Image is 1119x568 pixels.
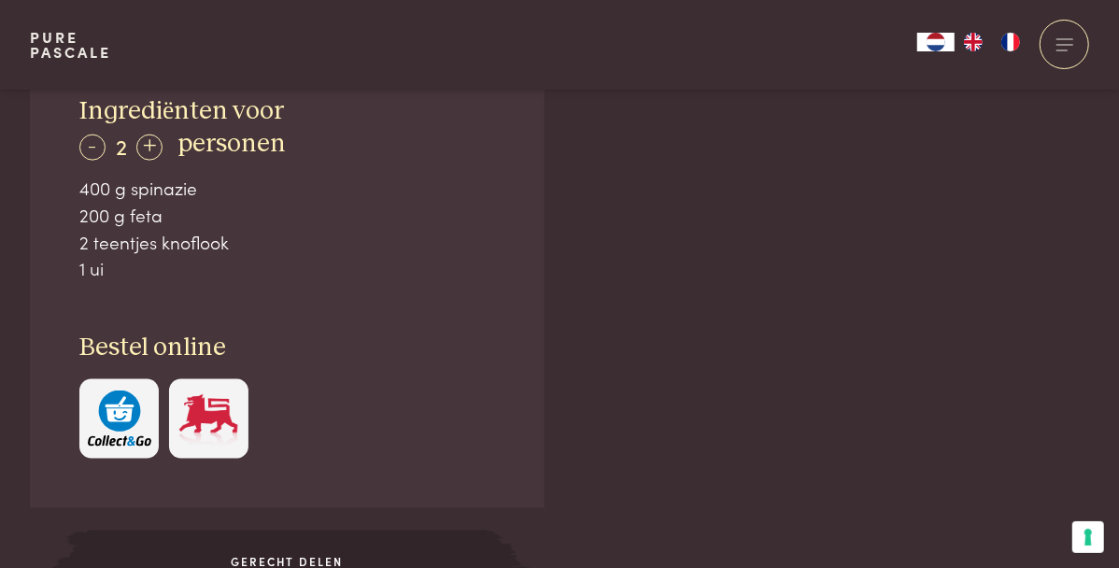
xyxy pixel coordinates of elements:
[116,130,127,161] span: 2
[177,131,286,157] span: personen
[136,135,163,161] div: +
[917,33,955,51] div: Language
[79,202,495,229] div: 200 g feta
[992,33,1029,51] a: FR
[30,30,111,60] a: PurePascale
[79,98,284,124] span: Ingrediënten voor
[177,390,240,447] img: Delhaize
[79,332,495,364] h3: Bestel online
[79,175,495,202] div: 400 g spinazie
[917,33,955,51] a: NL
[1072,521,1104,553] button: Uw voorkeuren voor toestemming voor trackingtechnologieën
[88,390,151,447] img: c308188babc36a3a401bcb5cb7e020f4d5ab42f7cacd8327e500463a43eeb86c.svg
[955,33,1029,51] ul: Language list
[79,135,106,161] div: -
[955,33,992,51] a: EN
[79,229,495,256] div: 2 teentjes knoflook
[79,255,495,282] div: 1 ui
[917,33,1029,51] aside: Language selected: Nederlands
